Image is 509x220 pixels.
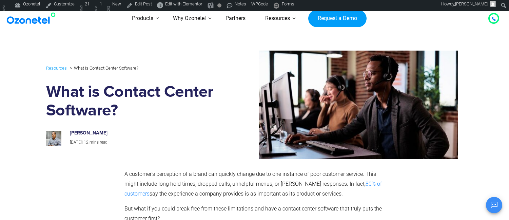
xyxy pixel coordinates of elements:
[70,139,213,146] p: |
[124,181,382,197] a: 80% of customers
[255,6,300,31] a: Resources
[70,140,82,145] span: [DATE]
[486,197,502,213] button: Open chat
[122,6,163,31] a: Products
[225,51,458,159] img: what is contact center software
[84,140,89,145] span: 12
[163,6,216,31] a: Why Ozonetel
[308,10,366,27] a: Request a Demo
[165,1,202,6] span: Edit with Elementor
[124,171,376,187] span: A customer’s perception of a brand can quickly change due to one instance of poor customer servic...
[68,64,138,72] li: What is Contact Center Software?
[217,3,221,7] div: Not available
[90,140,107,145] span: mins read
[46,64,67,72] a: Resources
[70,130,213,136] h6: [PERSON_NAME]
[216,6,255,31] a: Partners
[46,83,220,120] h1: What is Contact Center Software?
[46,131,61,146] img: prashanth-kancherla_avatar-200x200.jpeg
[455,1,488,6] span: [PERSON_NAME]
[150,190,343,197] span: say the experience a company provides is as important as its product or services.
